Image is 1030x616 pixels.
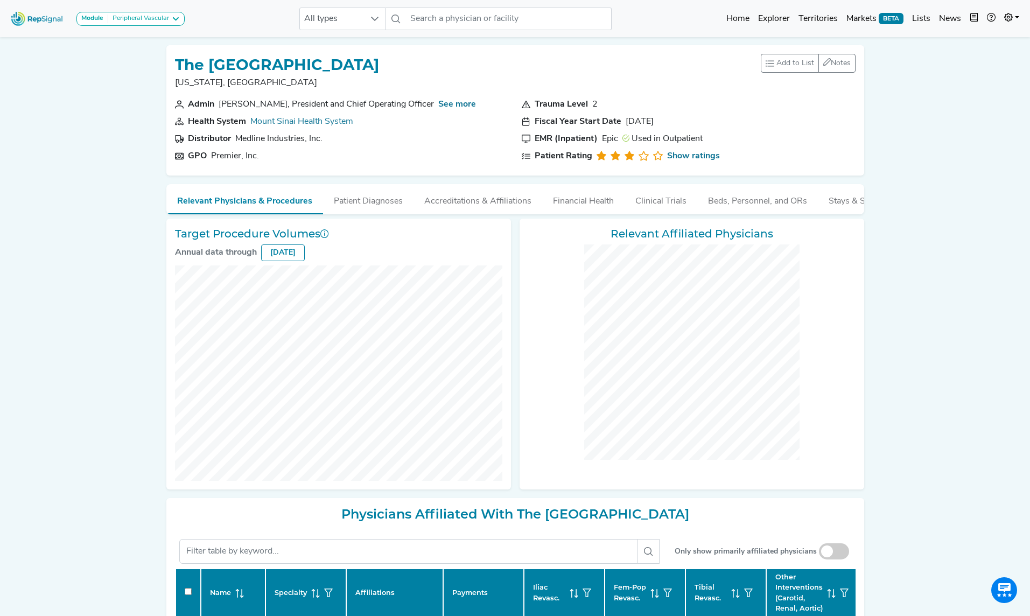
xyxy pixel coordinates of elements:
[879,13,903,24] span: BETA
[414,184,542,213] button: Accreditations & Affiliations
[818,184,903,213] button: Stays & Services
[179,539,638,564] input: Filter table by keyword...
[965,8,983,30] button: Intel Book
[622,132,703,145] div: Used in Outpatient
[675,546,817,557] small: Only show primarily affiliated physicians
[602,132,618,145] div: Epic
[761,54,819,73] button: Add to List
[794,8,842,30] a: Territories
[842,8,908,30] a: MarketsBETA
[438,100,476,109] a: See more
[761,54,856,73] div: toolbar
[754,8,794,30] a: Explorer
[533,582,565,603] span: Iliac Revasc.
[211,150,259,163] div: Premier, Inc.
[355,587,395,598] span: Affiliations
[722,8,754,30] a: Home
[908,8,935,30] a: Lists
[775,572,823,613] span: Other Interventions (Carotid, Renal, Aortic)
[188,115,246,128] div: Health System
[300,8,365,30] span: All types
[175,246,257,259] div: Annual data through
[188,98,214,111] div: Admin
[261,244,305,261] div: [DATE]
[166,184,323,214] button: Relevant Physicians & Procedures
[667,150,720,163] a: Show ratings
[275,587,307,598] span: Specialty
[219,98,434,111] div: David L Reich, President and Chief Operating Officer
[695,582,727,603] span: Tibial Revasc.
[535,115,621,128] div: Fiscal Year Start Date
[175,507,856,522] h2: Physicians Affiliated With The [GEOGRAPHIC_DATA]
[614,582,646,603] span: Fem-Pop Revasc.
[535,150,592,163] div: Patient Rating
[219,98,434,111] div: [PERSON_NAME], President and Chief Operating Officer
[250,115,353,128] div: Mount Sinai Health System
[592,98,598,111] div: 2
[175,76,379,89] p: [US_STATE], [GEOGRAPHIC_DATA]
[535,132,598,145] div: EMR (Inpatient)
[188,132,231,145] div: Distributor
[250,117,353,126] a: Mount Sinai Health System
[175,227,502,240] h3: Target Procedure Volumes
[697,184,818,213] button: Beds, Personnel, and ORs
[452,587,488,598] span: Payments
[776,58,814,69] span: Add to List
[528,227,856,240] h3: Relevant Affiliated Physicians
[210,587,231,598] span: Name
[935,8,965,30] a: News
[625,184,697,213] button: Clinical Trials
[81,15,103,22] strong: Module
[188,150,207,163] div: GPO
[542,184,625,213] button: Financial Health
[108,15,169,23] div: Peripheral Vascular
[76,12,185,26] button: ModulePeripheral Vascular
[818,54,856,73] button: Notes
[535,98,588,111] div: Trauma Level
[323,184,414,213] button: Patient Diagnoses
[406,8,612,30] input: Search a physician or facility
[235,132,323,145] div: Medline Industries, Inc.
[626,115,654,128] div: [DATE]
[175,56,379,74] h1: The [GEOGRAPHIC_DATA]
[831,59,851,67] span: Notes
